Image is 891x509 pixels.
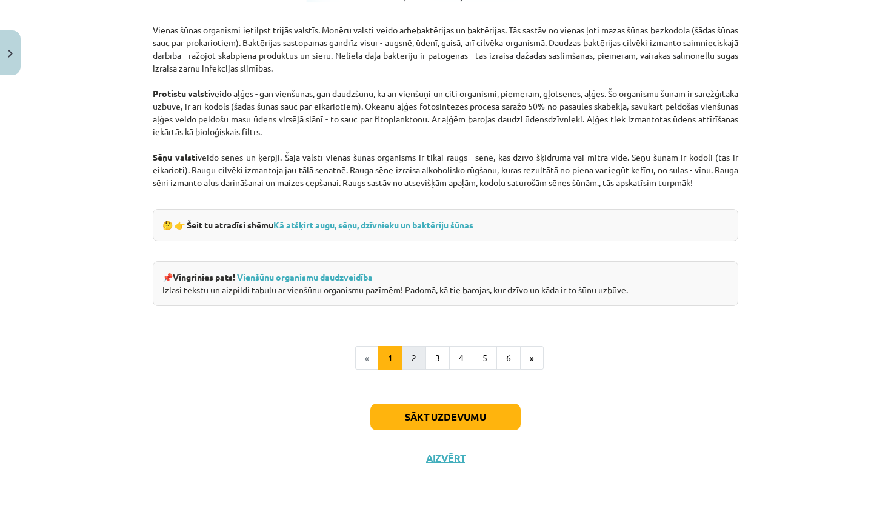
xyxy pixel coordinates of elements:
a: Vienšūnu organismu daudzveidība [237,271,373,282]
strong: 🤔 👉 Šeit tu atradīsi shēmu [162,219,473,230]
nav: Page navigation example [153,346,738,370]
button: Aizvērt [422,452,469,464]
button: 1 [378,346,402,370]
button: 3 [425,346,450,370]
button: 4 [449,346,473,370]
button: 2 [402,346,426,370]
button: 6 [496,346,521,370]
button: » [520,346,544,370]
strong: Vingrinies pats! [173,271,235,282]
button: Sākt uzdevumu [370,404,521,430]
strong: Protistu valsti [153,88,210,99]
button: 5 [473,346,497,370]
img: icon-close-lesson-0947bae3869378f0d4975bcd49f059093ad1ed9edebbc8119c70593378902aed.svg [8,50,13,58]
a: Kā atšķirt augu, sēņu, dzīvnieku un baktēriju šūnas [273,219,473,230]
strong: Sēņu valsti [153,151,198,162]
div: 📌 Izlasi tekstu un aizpildi tabulu ar vienšūnu organismu pazīmēm! Padomā, kā tie barojas, kur dzī... [153,261,738,306]
p: Vienas šūnas organismi ietilpst trijās valstīs. Monēru valsti veido arhebaktērijas un baktērijas.... [153,11,738,202]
